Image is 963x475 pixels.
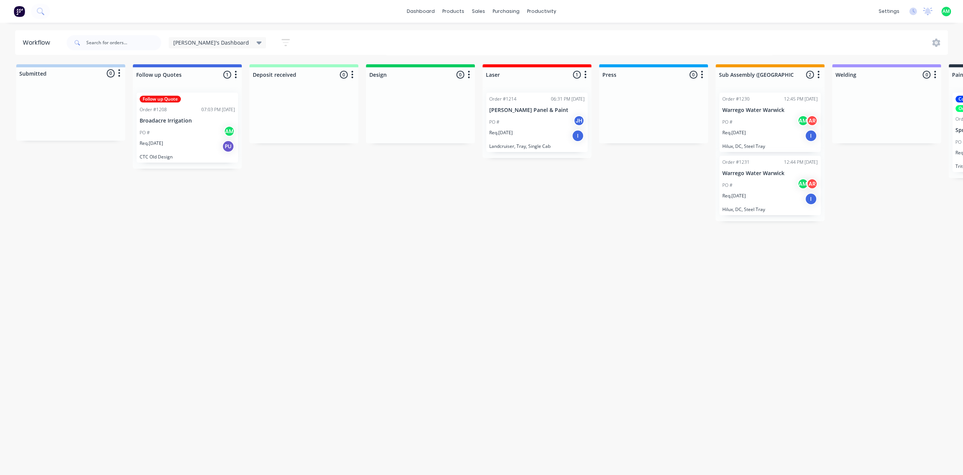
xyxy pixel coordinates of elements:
p: Warrego Water Warwick [722,107,818,113]
div: I [805,193,817,205]
p: PO # [140,129,150,136]
p: Warrego Water Warwick [722,170,818,177]
div: 12:44 PM [DATE] [784,159,818,166]
div: AM [224,126,235,137]
div: I [572,130,584,142]
img: Factory [14,6,25,17]
div: Follow up QuoteOrder #120807:03 PM [DATE]Broadacre IrrigationPO #AMReq.[DATE]PUCTC Old Design [137,93,238,163]
div: AM [797,178,809,189]
p: Req. [DATE] [722,192,746,199]
span: AM [943,8,950,15]
p: Req. [DATE] [140,140,163,147]
div: Order #121406:31 PM [DATE][PERSON_NAME] Panel & PaintPO #JHReq.[DATE]ILandcruiser, Tray, Single Cab [486,93,588,152]
div: settings [875,6,903,17]
div: I [805,130,817,142]
div: Workflow [23,38,54,47]
div: sales [468,6,489,17]
div: Order #1230 [722,96,750,102]
div: JH [573,115,585,126]
p: Hilux, DC, Steel Tray [722,206,818,212]
div: Order #1208 [140,106,167,113]
div: Order #1231 [722,159,750,166]
p: PO # [489,119,499,126]
span: [PERSON_NAME]'s Dashboard [173,39,249,47]
div: AM [797,115,809,126]
a: dashboard [403,6,439,17]
div: products [439,6,468,17]
div: AR [806,115,818,126]
div: 07:03 PM [DATE] [201,106,235,113]
div: Order #123112:44 PM [DATE]Warrego Water WarwickPO #AMARReq.[DATE]IHilux, DC, Steel Tray [719,156,821,215]
div: 12:45 PM [DATE] [784,96,818,102]
div: Order #1214 [489,96,517,102]
div: PU [222,140,234,152]
p: Req. [DATE] [722,129,746,136]
div: Order #123012:45 PM [DATE]Warrego Water WarwickPO #AMARReq.[DATE]IHilux, DC, Steel Tray [719,93,821,152]
p: Req. [DATE] [489,129,513,136]
p: Hilux, DC, Steel Tray [722,143,818,149]
div: purchasing [489,6,523,17]
p: PO # [722,182,733,189]
p: PO # [722,119,733,126]
p: Landcruiser, Tray, Single Cab [489,143,585,149]
p: [PERSON_NAME] Panel & Paint [489,107,585,113]
p: Broadacre Irrigation [140,118,235,124]
p: CTC Old Design [140,154,235,160]
input: Search for orders... [86,35,161,50]
div: Follow up Quote [140,96,181,102]
div: 06:31 PM [DATE] [551,96,585,102]
div: AR [806,178,818,189]
div: productivity [523,6,560,17]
